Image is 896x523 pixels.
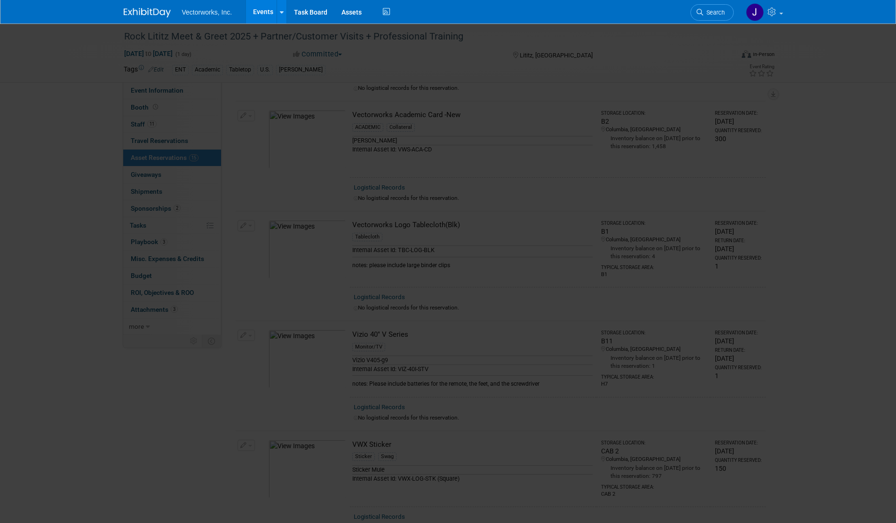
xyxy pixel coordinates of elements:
button: Previous slide [9,234,29,253]
span: 1 [9,30,14,39]
button: Close gallery [872,24,896,46]
button: Next slide [867,234,887,253]
img: Jennifer Hart [746,3,764,21]
img: Vectorworks Academic Card -New [319,235,578,243]
a: Search [690,4,734,21]
span: 2 [17,30,22,39]
span: Search [703,9,725,16]
span: Vectorworks, Inc. [182,8,232,16]
img: ExhibitDay [124,8,171,17]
